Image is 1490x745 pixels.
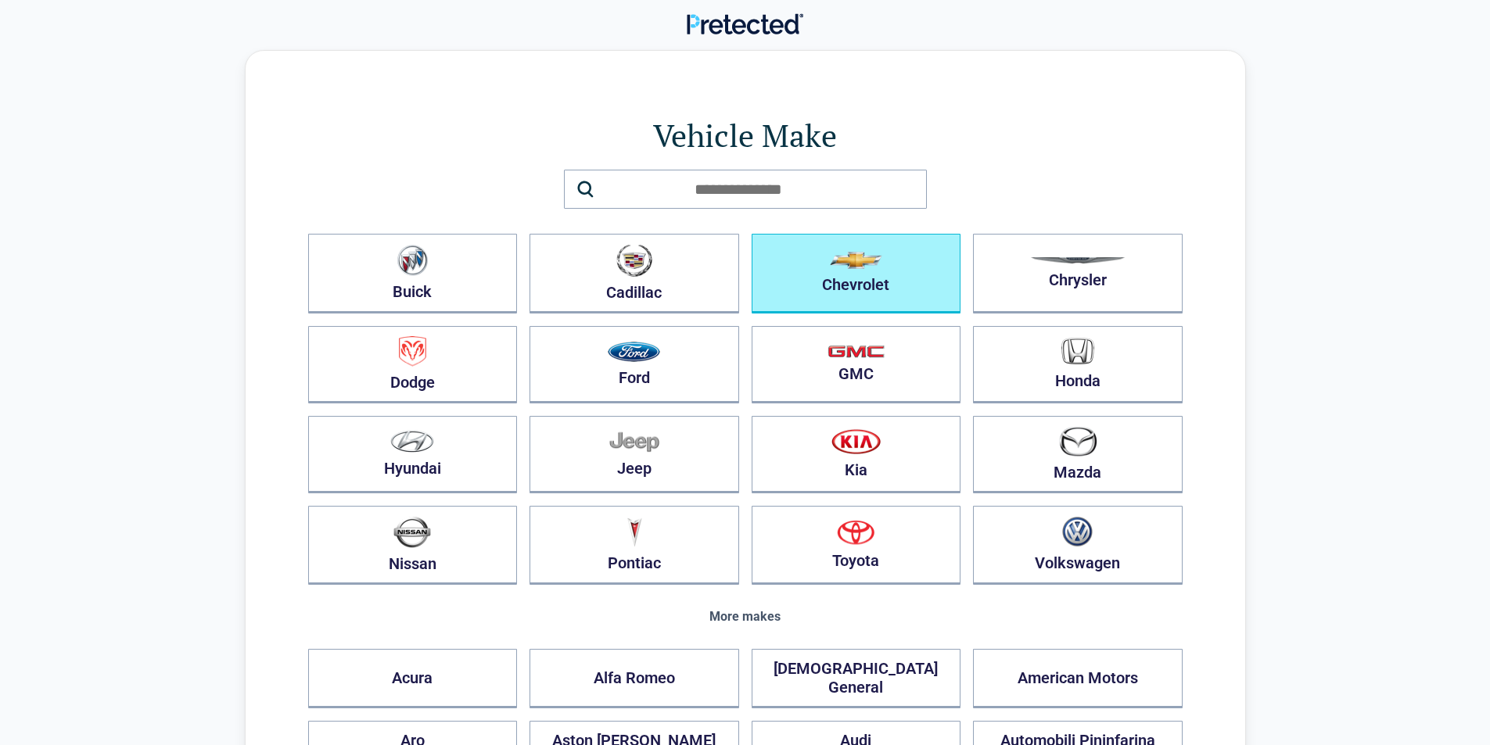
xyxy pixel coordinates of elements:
[308,416,518,493] button: Hyundai
[530,234,739,313] button: Cadillac
[308,506,518,585] button: Nissan
[973,234,1183,313] button: Chrysler
[308,326,518,403] button: Dodge
[973,416,1183,493] button: Mazda
[308,649,518,708] button: Acura
[752,506,961,585] button: Toyota
[752,649,961,708] button: [DEMOGRAPHIC_DATA] General
[308,113,1183,157] h1: Vehicle Make
[973,506,1183,585] button: Volkswagen
[530,649,739,708] button: Alfa Romeo
[308,234,518,313] button: Buick
[752,416,961,493] button: Kia
[752,234,961,313] button: Chevrolet
[973,326,1183,403] button: Honda
[530,416,739,493] button: Jeep
[752,326,961,403] button: GMC
[973,649,1183,708] button: American Motors
[530,326,739,403] button: Ford
[308,610,1183,624] div: More makes
[530,506,739,585] button: Pontiac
